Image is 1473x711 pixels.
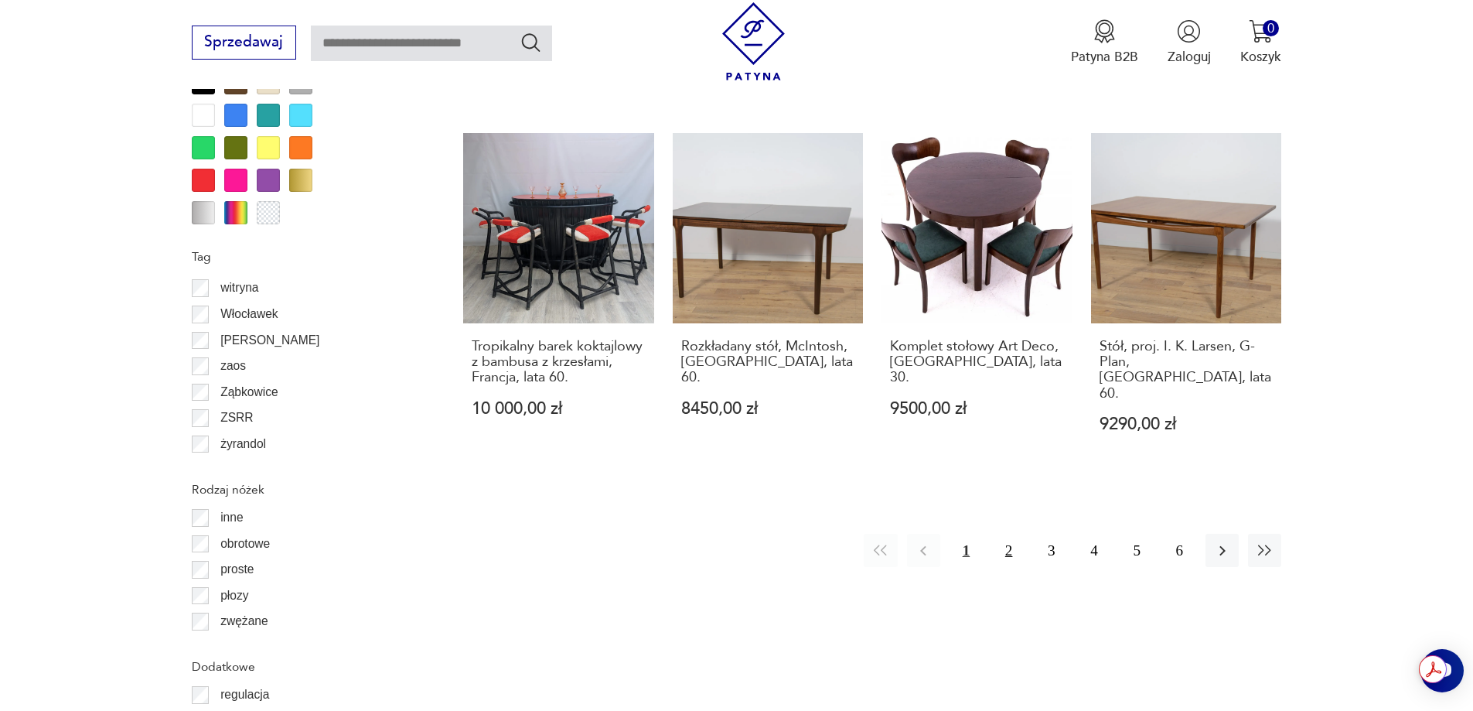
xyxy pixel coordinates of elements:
[714,2,793,80] img: Patyna - sklep z meblami i dekoracjami vintage
[881,133,1072,469] a: Komplet stołowy Art Deco, Polska, lata 30.Komplet stołowy Art Deco, [GEOGRAPHIC_DATA], lata 30.95...
[1240,19,1281,66] button: 0Koszyk
[520,31,542,53] button: Szukaj
[890,401,1064,417] p: 9500,00 zł
[681,339,855,386] h3: Rozkładany stół, McIntosh, [GEOGRAPHIC_DATA], lata 60.
[192,26,296,60] button: Sprzedawaj
[220,586,248,606] p: płozy
[1100,339,1274,402] h3: Stół, proj. I. K. Larsen, G-Plan, [GEOGRAPHIC_DATA], lata 60.
[1071,19,1138,66] a: Ikona medaluPatyna B2B
[1240,48,1281,66] p: Koszyk
[192,37,296,50] a: Sprzedawaj
[1168,48,1211,66] p: Zaloguj
[1100,416,1274,432] p: 9290,00 zł
[1249,19,1273,43] img: Ikona koszyka
[1120,534,1154,567] button: 5
[1035,534,1068,567] button: 3
[1077,534,1110,567] button: 4
[220,534,270,554] p: obrotowe
[673,133,864,469] a: Rozkładany stół, McIntosh, Wielka Brytania, lata 60.Rozkładany stół, McIntosh, [GEOGRAPHIC_DATA],...
[472,339,646,386] h3: Tropikalny barek koktajlowy z bambusa z krzesłami, Francja, lata 60.
[1263,20,1279,36] div: 0
[1168,19,1211,66] button: Zaloguj
[1093,19,1117,43] img: Ikona medalu
[950,534,983,567] button: 1
[220,611,268,631] p: zwężane
[220,508,243,528] p: inne
[472,401,646,417] p: 10 000,00 zł
[220,559,254,579] p: proste
[192,657,419,677] p: Dodatkowe
[192,480,419,500] p: Rodzaj nóżek
[220,356,246,376] p: zaos
[220,685,269,705] p: regulacja
[1071,19,1138,66] button: Patyna B2B
[1071,48,1138,66] p: Patyna B2B
[463,133,654,469] a: Tropikalny barek koktajlowy z bambusa z krzesłami, Francja, lata 60.Tropikalny barek koktajlowy z...
[192,247,419,267] p: Tag
[220,434,266,454] p: żyrandol
[1091,133,1282,469] a: Stół, proj. I. K. Larsen, G-Plan, Wielka Brytania, lata 60.Stół, proj. I. K. Larsen, G-Plan, [GEO...
[890,339,1064,386] h3: Komplet stołowy Art Deco, [GEOGRAPHIC_DATA], lata 30.
[220,278,258,298] p: witryna
[220,408,253,428] p: ZSRR
[220,330,319,350] p: [PERSON_NAME]
[220,304,278,324] p: Włocławek
[681,401,855,417] p: 8450,00 zł
[1177,19,1201,43] img: Ikonka użytkownika
[1163,534,1196,567] button: 6
[1420,649,1464,692] iframe: Smartsupp widget button
[220,382,278,402] p: Ząbkowice
[992,534,1025,567] button: 2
